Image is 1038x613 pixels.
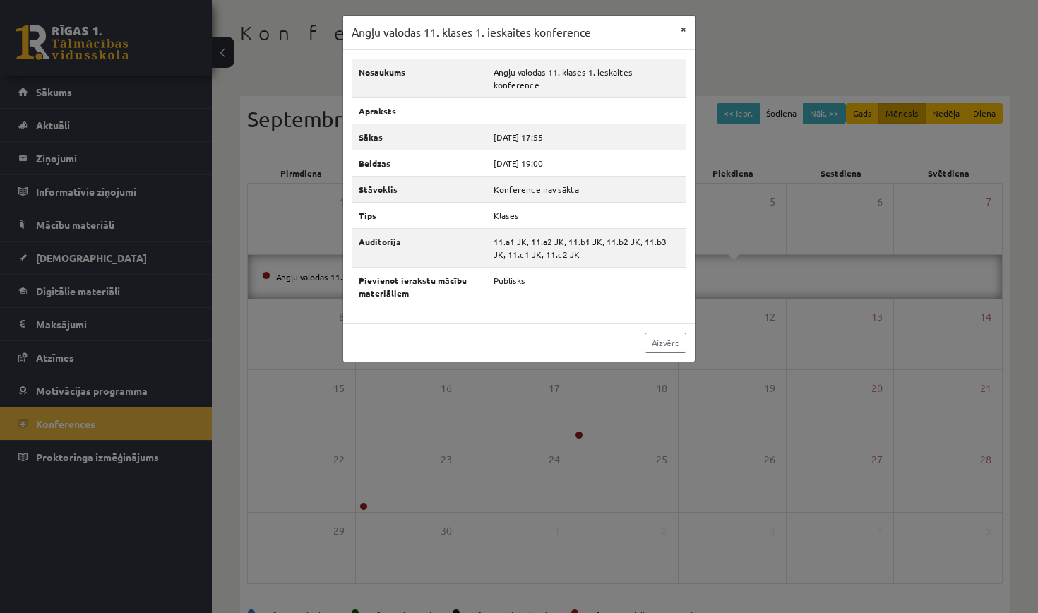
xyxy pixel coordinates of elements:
button: × [672,16,695,42]
td: [DATE] 19:00 [487,150,686,176]
th: Pievienot ierakstu mācību materiāliem [352,267,487,306]
th: Nosaukums [352,59,487,97]
th: Sākas [352,124,487,150]
td: 11.a1 JK, 11.a2 JK, 11.b1 JK, 11.b2 JK, 11.b3 JK, 11.c1 JK, 11.c2 JK [487,228,686,267]
a: Aizvērt [645,333,686,353]
td: Publisks [487,267,686,306]
th: Tips [352,202,487,228]
td: [DATE] 17:55 [487,124,686,150]
th: Beidzas [352,150,487,176]
th: Stāvoklis [352,176,487,202]
th: Auditorija [352,228,487,267]
td: Klases [487,202,686,228]
td: Konference nav sākta [487,176,686,202]
td: Angļu valodas 11. klases 1. ieskaites konference [487,59,686,97]
th: Apraksts [352,97,487,124]
h3: Angļu valodas 11. klases 1. ieskaites konference [352,24,591,41]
